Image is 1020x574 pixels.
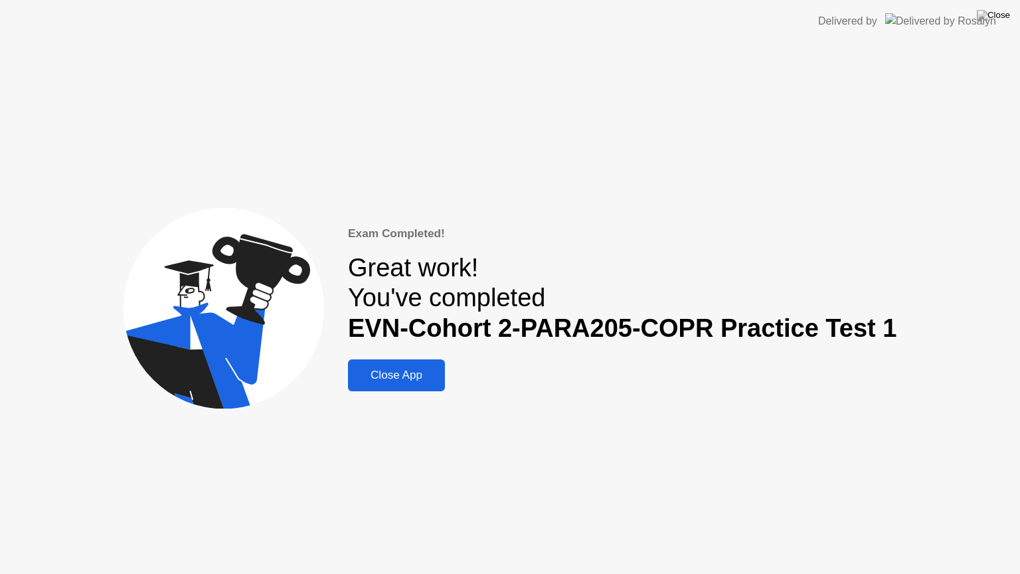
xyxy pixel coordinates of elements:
div: Delivered by [818,13,877,29]
img: Delivered by Rosalyn [885,13,996,29]
b: EVN-Cohort 2-PARA205-COPR Practice Test 1 [348,314,896,342]
button: Close App [348,359,445,391]
div: Exam Completed! [348,225,896,242]
div: Close App [352,369,441,382]
div: Great work! You've completed [348,253,896,344]
img: Close [977,10,1010,21]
